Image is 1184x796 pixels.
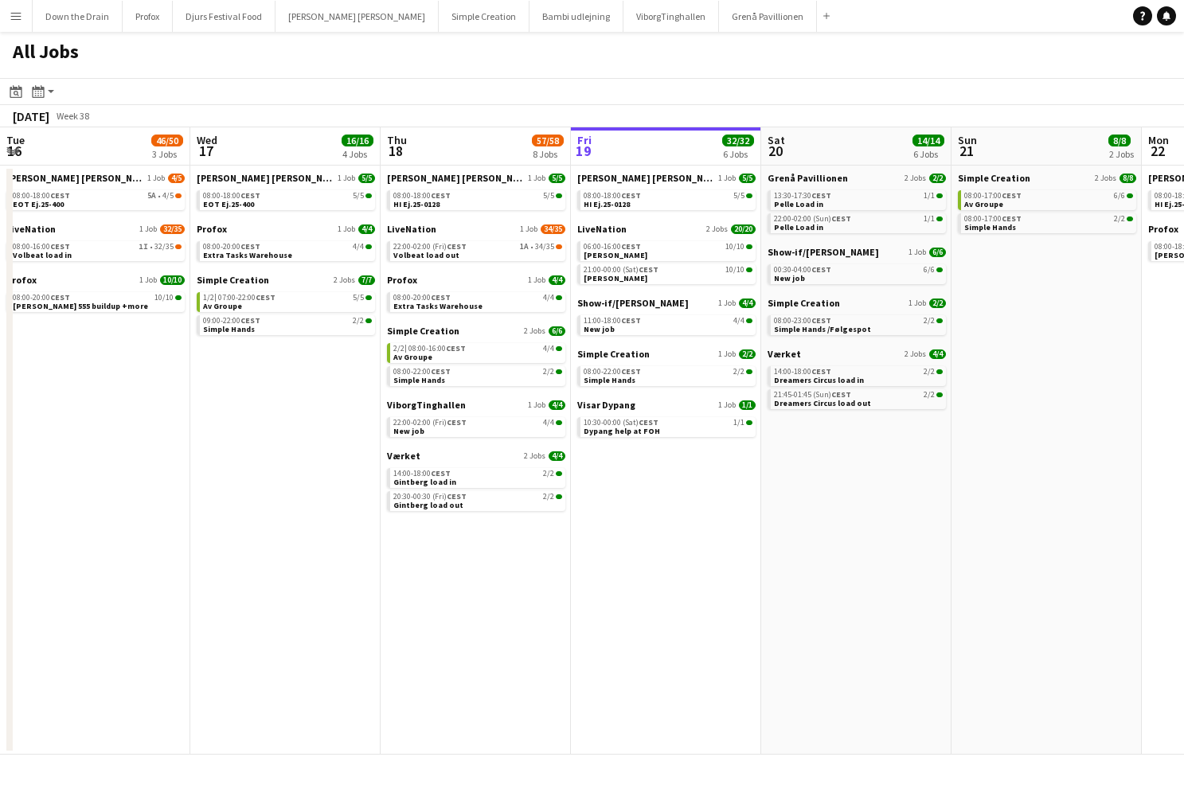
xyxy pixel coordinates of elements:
div: ViborgTinghallen1 Job4/422:00-02:00 (Fri)CEST4/4New job [387,399,565,450]
span: 4/4 [549,451,565,461]
span: 14:00-18:00 [393,470,451,478]
span: 2 Jobs [905,174,926,183]
span: CEST [1002,213,1022,224]
span: CEST [50,241,70,252]
span: Av Groupe [964,199,1003,209]
span: Simple Hands [584,375,635,385]
span: 2/2 [929,298,946,308]
span: 1/2 [203,294,217,302]
a: [PERSON_NAME] [PERSON_NAME]1 Job5/5 [197,172,375,184]
div: Profox1 Job10/1008:00-20:00CEST10/10[PERSON_NAME] 555 buildup +more [6,274,185,315]
span: 1 Job [338,224,355,234]
span: Thu [387,133,407,147]
a: 08:00-22:00CEST2/2Simple Hands [584,366,752,384]
span: 1 Job [718,349,736,359]
div: Værket2 Jobs4/414:00-18:00CEST2/2Gintberg load in20:30-00:30 (Fri)CEST2/2Gintberg load out [387,450,565,514]
span: Pelle Load in [774,199,823,209]
span: Simon Talbot [584,250,647,260]
span: 6/6 [549,326,565,336]
span: CEST [431,468,451,478]
div: [PERSON_NAME] [PERSON_NAME]1 Job4/508:00-18:00CEST5A•4/5EOT Ej.25-400 [6,172,185,223]
span: HI Ej.25-0128 [393,199,440,209]
span: Mon [1148,133,1169,147]
span: 1 Job [139,224,157,234]
span: Simple Creation [197,274,269,286]
span: Av Groupe [203,301,242,311]
a: 08:00-20:00CEST4/4Extra Tasks Warehouse [203,241,372,259]
a: Simple Creation2 Jobs7/7 [197,274,375,286]
span: Pelle Load in [774,222,823,232]
a: [PERSON_NAME] [PERSON_NAME]1 Job4/5 [6,172,185,184]
span: 06:00-16:00 [584,243,641,251]
span: 20:30-00:30 (Fri) [393,493,467,501]
div: LiveNation1 Job32/3508:00-16:00CEST1I•32/35Volbeat load in [6,223,185,274]
span: Dypang help at FOH [584,426,660,436]
span: 5/5 [739,174,756,183]
span: Simple Hands [964,222,1016,232]
span: Tue [6,133,25,147]
span: 32/35 [154,243,174,251]
span: 10/10 [154,294,174,302]
span: CEST [431,190,451,201]
span: 1 Job [528,275,545,285]
span: 1 Job [528,174,545,183]
span: Danny Black Luna [197,172,334,184]
span: 4/5 [162,192,174,200]
span: 11:00-18:00 [584,317,641,325]
a: 08:00-18:00CEST5/5HI Ej.25-0128 [584,190,752,209]
span: 1 Job [520,224,537,234]
span: 21:00-00:00 (Sat) [584,266,658,274]
div: [PERSON_NAME] [PERSON_NAME]1 Job5/508:00-18:00CEST5/5HI Ej.25-0128 [577,172,756,223]
span: 2 Jobs [334,275,355,285]
span: CEST [811,366,831,377]
span: 1/1 [924,215,935,223]
span: 5/5 [733,192,744,200]
span: CEST [240,315,260,326]
span: 2/2 [924,368,935,376]
span: Extra Tasks Warehouse [393,301,483,311]
span: 08:00-20:00 [13,294,70,302]
a: 21:00-00:00 (Sat)CEST10/10[PERSON_NAME] [584,264,752,283]
a: 1/2|07:00-22:00CEST5/5Av Groupe [203,292,372,310]
span: HI Ej.25-0128 [584,199,630,209]
div: Grenå Pavillionen2 Jobs2/213:30-17:30CEST1/1Pelle Load in22:00-02:00 (Sun)CEST1/1Pelle Load in [768,172,946,246]
a: 00:30-04:00CEST6/6New job [774,264,943,283]
span: Simple Creation [387,325,459,337]
a: 08:00-17:00CEST6/6Av Groupe [964,190,1133,209]
span: 4/4 [733,317,744,325]
span: 5/5 [353,192,364,200]
span: 22:00-02:00 (Fri) [393,419,467,427]
span: 2/2 [739,349,756,359]
a: 21:45-01:45 (Sun)CEST2/2Dreamers Circus load out [774,389,943,408]
span: Danny Black Luna [387,172,525,184]
a: 14:00-18:00CEST2/2Gintberg load in [393,468,562,486]
a: 08:00-16:00CEST1I•32/35Volbeat load in [13,241,182,259]
span: CEST [639,417,658,427]
div: • [13,243,182,251]
span: CEST [621,190,641,201]
span: 2/2 [733,368,744,376]
a: 09:00-22:00CEST2/2Simple Hands [203,315,372,334]
span: LiveNation [577,223,627,235]
div: • [393,243,562,251]
span: CEST [447,417,467,427]
span: Profox [197,223,227,235]
a: 08:00-17:00CEST2/2Simple Hands [964,213,1133,232]
span: Profox [6,274,37,286]
a: 10:30-00:00 (Sat)CEST1/1Dypang help at FOH [584,417,752,435]
span: Simple Creation [577,348,650,360]
span: 46/50 [151,135,183,146]
div: [PERSON_NAME] [PERSON_NAME]1 Job5/508:00-18:00CEST5/5EOT Ej.25-400 [197,172,375,223]
button: [PERSON_NAME] [PERSON_NAME] [275,1,439,32]
span: 2/2 [543,368,554,376]
a: [PERSON_NAME] [PERSON_NAME]1 Job5/5 [577,172,756,184]
span: New job [393,426,424,436]
span: 4/4 [358,224,375,234]
span: 2/2 [924,391,935,399]
span: CEST [831,389,851,400]
a: 08:00-18:00CEST5/5HI Ej.25-0128 [393,190,562,209]
span: Simple Hands [203,324,255,334]
span: 2/2 [924,317,935,325]
span: LiveNation [387,223,436,235]
a: 08:00-20:00CEST10/10[PERSON_NAME] 555 buildup +more [13,292,182,310]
